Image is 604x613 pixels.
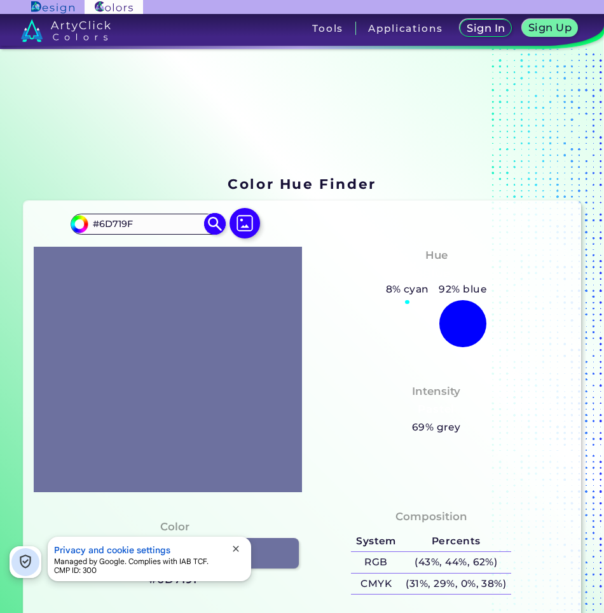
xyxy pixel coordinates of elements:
h3: Blue [418,266,455,282]
h3: Tools [312,24,343,33]
a: Sign In [463,20,509,36]
h3: Applications [368,24,443,33]
h5: 92% blue [434,281,492,298]
h5: System [351,531,401,552]
h5: Sign In [469,24,503,33]
h1: Color Hue Finder [228,174,376,193]
h4: Hue [425,246,448,265]
h5: 69% grey [412,419,461,436]
img: icon search [204,213,226,235]
h5: (31%, 29%, 0%, 38%) [401,574,511,595]
iframe: Advertisement [18,61,177,605]
h3: Pastel [413,402,460,417]
img: ArtyClick Design logo [31,1,74,13]
h4: Composition [395,507,467,526]
h4: Intensity [412,382,460,401]
input: type color.. [88,216,207,233]
h5: 8% cyan [381,281,434,298]
img: icon picture [230,208,260,238]
h5: (43%, 44%, 62%) [401,552,511,573]
img: logo_artyclick_colors_white.svg [21,19,111,42]
h5: CMYK [351,574,401,595]
h5: Percents [401,531,511,552]
h5: Sign Up [530,23,570,32]
h5: RGB [351,552,401,573]
a: Sign Up [525,20,575,36]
